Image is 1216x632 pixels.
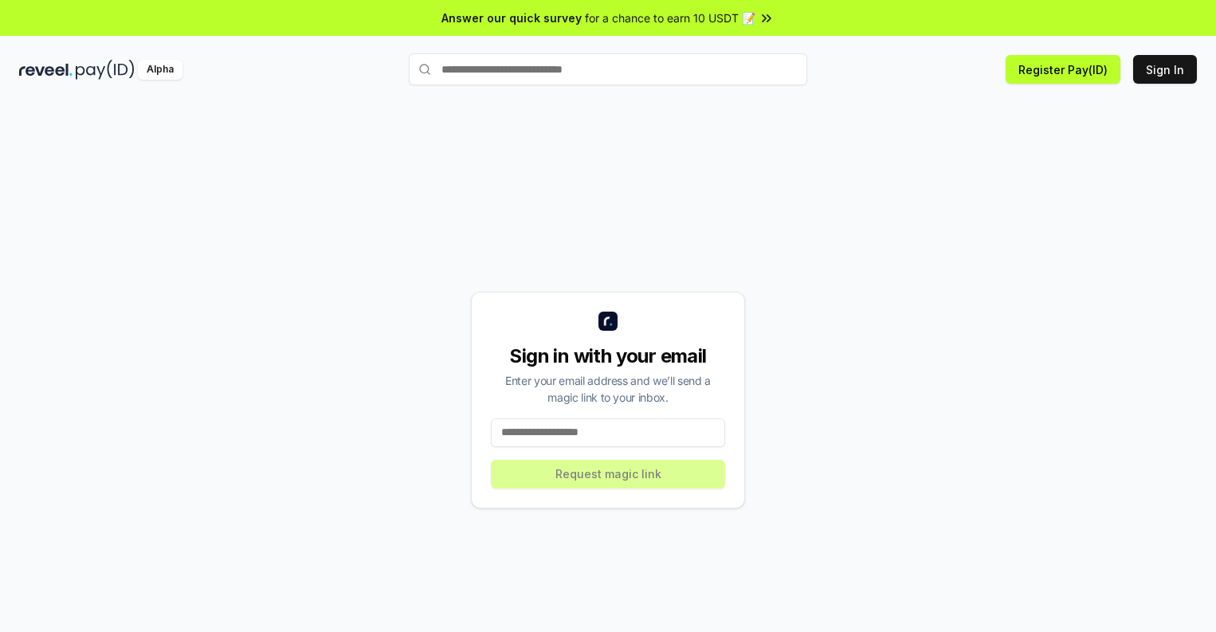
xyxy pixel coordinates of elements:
button: Register Pay(ID) [1006,55,1120,84]
span: Answer our quick survey [441,10,582,26]
div: Alpha [138,60,182,80]
div: Sign in with your email [491,343,725,369]
img: reveel_dark [19,60,73,80]
span: for a chance to earn 10 USDT 📝 [585,10,755,26]
div: Enter your email address and we’ll send a magic link to your inbox. [491,372,725,406]
button: Sign In [1133,55,1197,84]
img: pay_id [76,60,135,80]
img: logo_small [598,312,618,331]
